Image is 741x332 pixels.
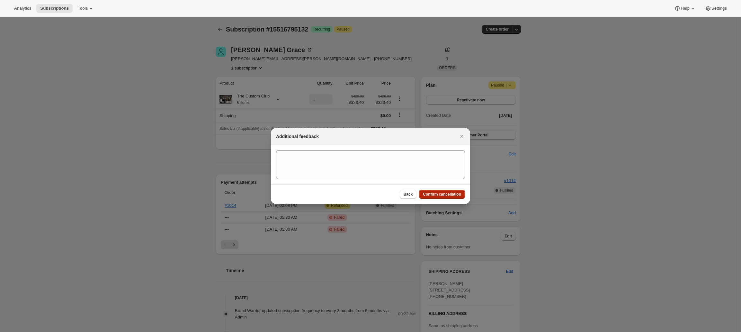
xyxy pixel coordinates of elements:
button: Help [670,4,700,13]
span: Confirm cancellation [423,192,461,197]
h2: Additional feedback [276,133,319,140]
button: Analytics [10,4,35,13]
button: Back [400,190,417,199]
span: Subscriptions [40,6,69,11]
span: Tools [78,6,88,11]
button: Confirm cancellation [419,190,465,199]
button: Settings [701,4,731,13]
span: Back [404,192,413,197]
button: Subscriptions [36,4,73,13]
span: Analytics [14,6,31,11]
span: Settings [711,6,727,11]
button: Tools [74,4,98,13]
button: Close [457,132,466,141]
span: Help [681,6,689,11]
